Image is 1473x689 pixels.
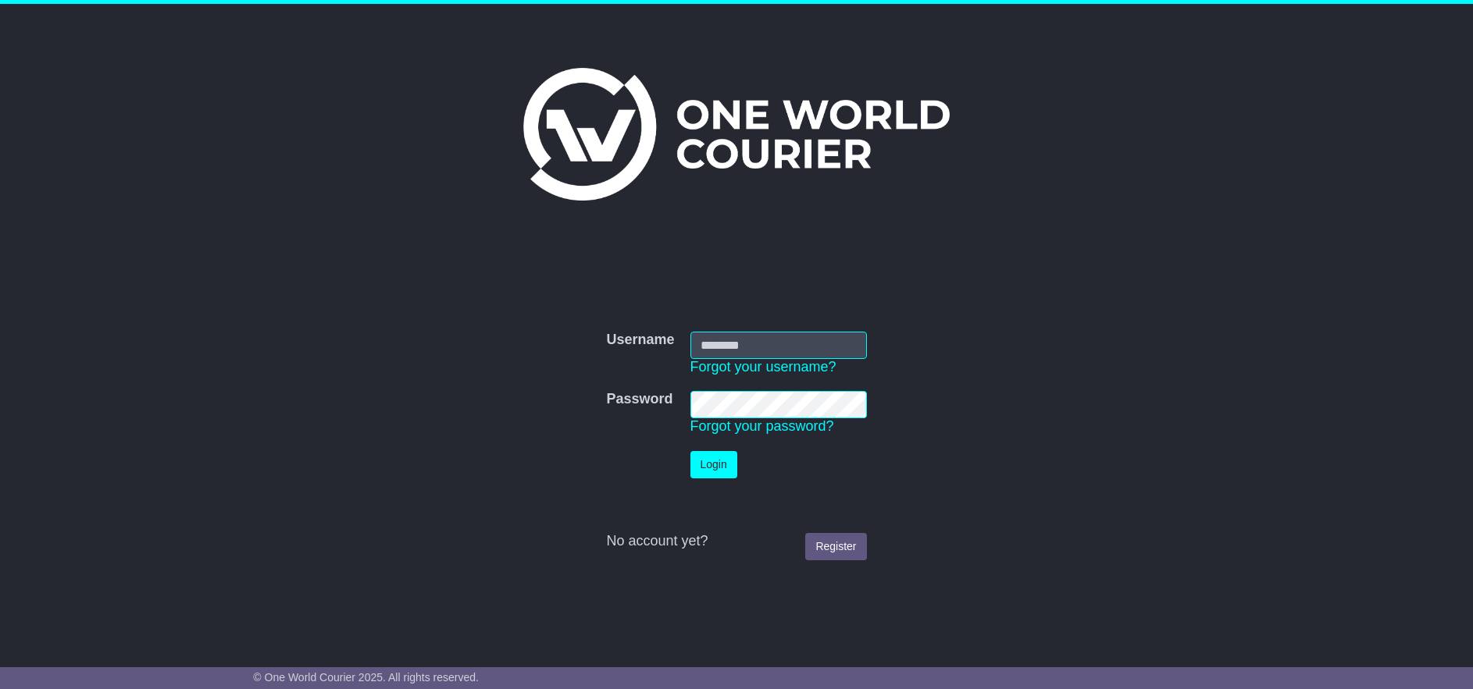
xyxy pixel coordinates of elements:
label: Password [606,391,672,408]
a: Register [805,533,866,560]
a: Forgot your username? [690,359,836,375]
span: © One World Courier 2025. All rights reserved. [253,671,479,684]
a: Forgot your password? [690,418,834,434]
div: No account yet? [606,533,866,550]
img: One World [523,68,950,201]
label: Username [606,332,674,349]
button: Login [690,451,737,478]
